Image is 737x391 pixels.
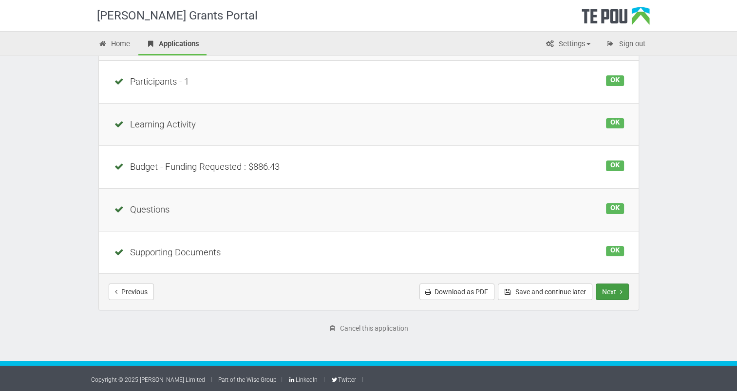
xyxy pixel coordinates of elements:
div: Budget - Funding Requested : $886.43 [113,160,624,174]
div: OK [606,118,624,129]
a: Cancel this application [322,320,415,337]
a: Part of the Wise Group [218,376,277,383]
a: Download as PDF [419,284,494,300]
div: OK [606,246,624,257]
div: OK [606,203,624,214]
div: OK [606,160,624,171]
div: Learning Activity [113,118,624,131]
a: Sign out [599,34,653,55]
a: LinkedIn [288,376,318,383]
div: Questions [113,203,624,216]
button: Previous step [109,284,154,300]
div: Supporting Documents [113,246,624,259]
a: Applications [138,34,207,55]
a: Settings [538,34,598,55]
button: Next step [596,284,629,300]
a: Home [91,34,138,55]
div: Participants - 1 [113,75,624,89]
div: Te Pou Logo [582,7,650,31]
div: OK [606,75,624,86]
a: Copyright © 2025 [PERSON_NAME] Limited [91,376,205,383]
a: Twitter [331,376,356,383]
button: Save and continue later [498,284,592,300]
